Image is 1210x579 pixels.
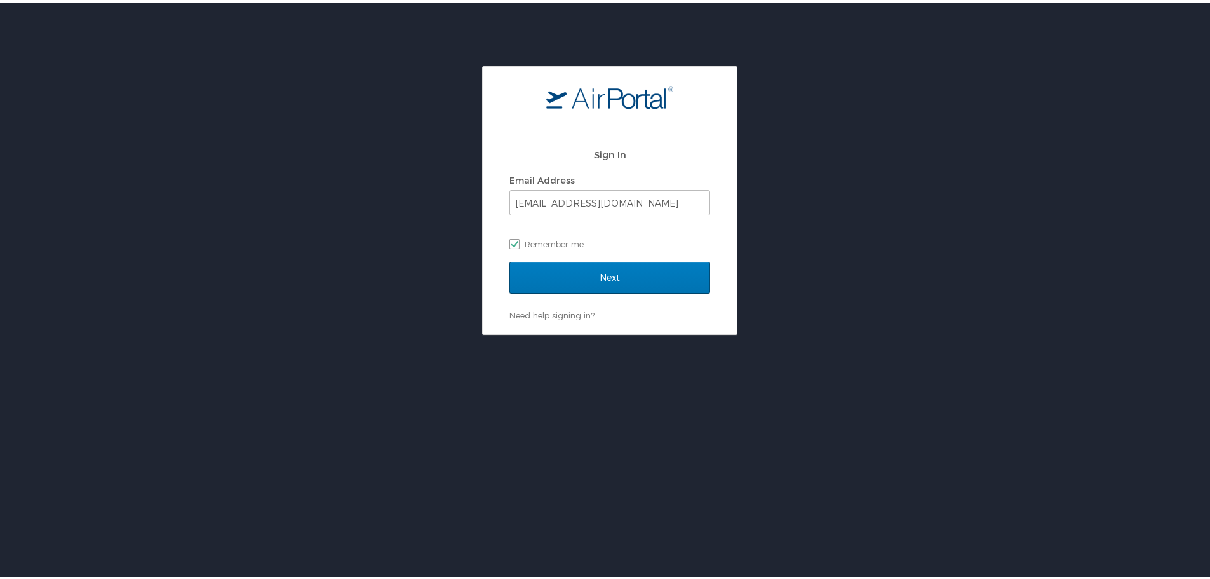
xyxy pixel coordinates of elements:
img: logo [546,83,673,106]
h2: Sign In [509,145,710,160]
label: Email Address [509,172,575,183]
a: Need help signing in? [509,308,595,318]
input: Next [509,259,710,291]
label: Remember me [509,232,710,251]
